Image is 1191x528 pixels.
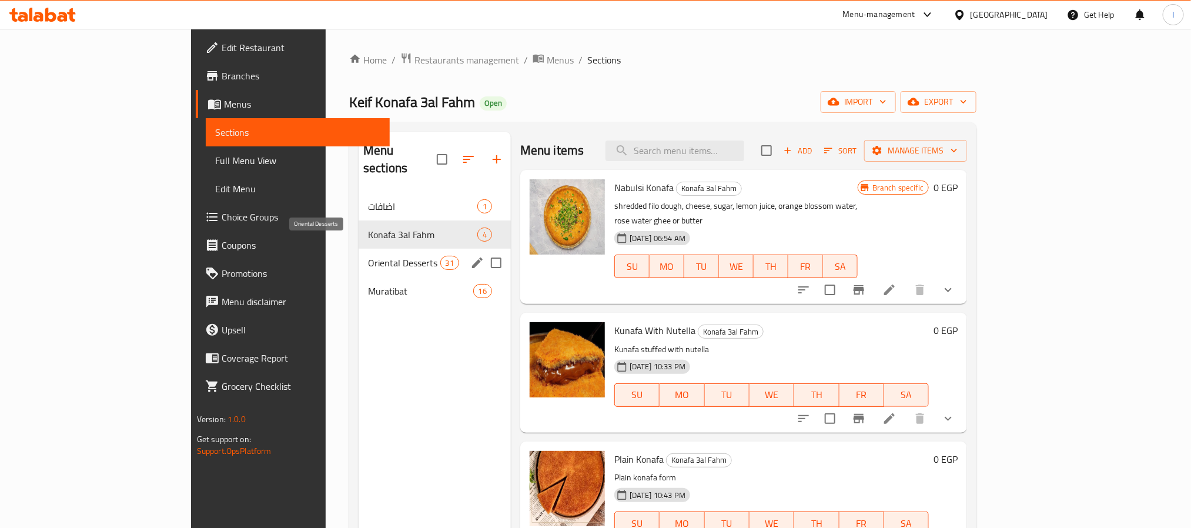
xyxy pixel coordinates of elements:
[228,412,246,427] span: 1.0.0
[845,276,873,304] button: Branch-specific-item
[196,372,390,400] a: Grocery Checklist
[222,323,380,337] span: Upsell
[667,453,731,467] span: Konafa 3al Fahm
[197,443,272,459] a: Support.OpsPlatform
[222,295,380,309] span: Menu disclaimer
[818,278,842,302] span: Select to update
[614,199,858,228] p: shredded filo dough, cheese, sugar, lemon juice, orange blossom water, rose water ghee or butter
[196,231,390,259] a: Coupons
[524,53,528,67] li: /
[206,146,390,175] a: Full Menu View
[359,192,511,220] div: اضافات1
[614,322,695,339] span: Kunafa With Nutella
[779,142,817,160] span: Add item
[934,405,962,433] button: show more
[625,490,690,501] span: [DATE] 10:43 PM
[788,255,823,278] button: FR
[196,62,390,90] a: Branches
[677,182,741,195] span: Konafa 3al Fahm
[934,179,958,196] h6: 0 EGP
[884,383,929,407] button: SA
[587,53,621,67] span: Sections
[789,276,818,304] button: sort-choices
[906,405,934,433] button: delete
[793,258,818,275] span: FR
[349,89,475,115] span: Keif Konafa 3al Fahm
[469,254,486,272] button: edit
[754,255,788,278] button: TH
[222,210,380,224] span: Choice Groups
[698,325,763,339] span: Konafa 3al Fahm
[614,450,664,468] span: Plain Konafa
[215,153,380,168] span: Full Menu View
[625,361,690,372] span: [DATE] 10:33 PM
[821,91,896,113] button: import
[368,228,477,242] div: Konafa 3al Fahm
[430,147,454,172] span: Select all sections
[1172,8,1174,21] span: I
[823,255,858,278] button: SA
[650,255,684,278] button: MO
[874,143,958,158] span: Manage items
[754,138,779,163] span: Select section
[844,386,879,403] span: FR
[478,229,491,240] span: 4
[477,199,492,213] div: items
[368,199,477,213] span: اضافات
[910,95,967,109] span: export
[818,406,842,431] span: Select to update
[620,386,655,403] span: SU
[222,69,380,83] span: Branches
[830,95,886,109] span: import
[414,53,519,67] span: Restaurants management
[196,288,390,316] a: Menu disclaimer
[206,175,390,203] a: Edit Menu
[196,90,390,118] a: Menus
[839,383,884,407] button: FR
[196,203,390,231] a: Choice Groups
[660,383,704,407] button: MO
[533,52,574,68] a: Menus
[901,91,976,113] button: export
[828,258,853,275] span: SA
[971,8,1048,21] div: [GEOGRAPHIC_DATA]
[474,286,491,297] span: 16
[349,52,976,68] nav: breadcrumb
[368,284,473,298] span: Muratibat
[222,351,380,365] span: Coverage Report
[196,34,390,62] a: Edit Restaurant
[698,325,764,339] div: Konafa 3al Fahm
[578,53,583,67] li: /
[654,258,680,275] span: MO
[620,258,645,275] span: SU
[215,182,380,196] span: Edit Menu
[215,125,380,139] span: Sections
[530,451,605,526] img: Plain Konafa
[845,405,873,433] button: Branch-specific-item
[817,142,864,160] span: Sort items
[906,276,934,304] button: delete
[547,53,574,67] span: Menus
[868,182,928,193] span: Branch specific
[710,386,745,403] span: TU
[530,322,605,397] img: Kunafa With Nutella
[359,249,511,277] div: Oriental Desserts31edit
[782,144,814,158] span: Add
[530,179,605,255] img: Nabulsi Konafa
[196,259,390,288] a: Promotions
[359,220,511,249] div: Konafa 3al Fahm4
[941,412,955,426] svg: Show Choices
[843,8,915,22] div: Menu-management
[664,386,700,403] span: MO
[520,142,584,159] h2: Menu items
[480,96,507,111] div: Open
[480,98,507,108] span: Open
[400,52,519,68] a: Restaurants management
[206,118,390,146] a: Sections
[614,255,650,278] button: SU
[666,453,732,467] div: Konafa 3al Fahm
[605,141,744,161] input: search
[689,258,714,275] span: TU
[779,142,817,160] button: Add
